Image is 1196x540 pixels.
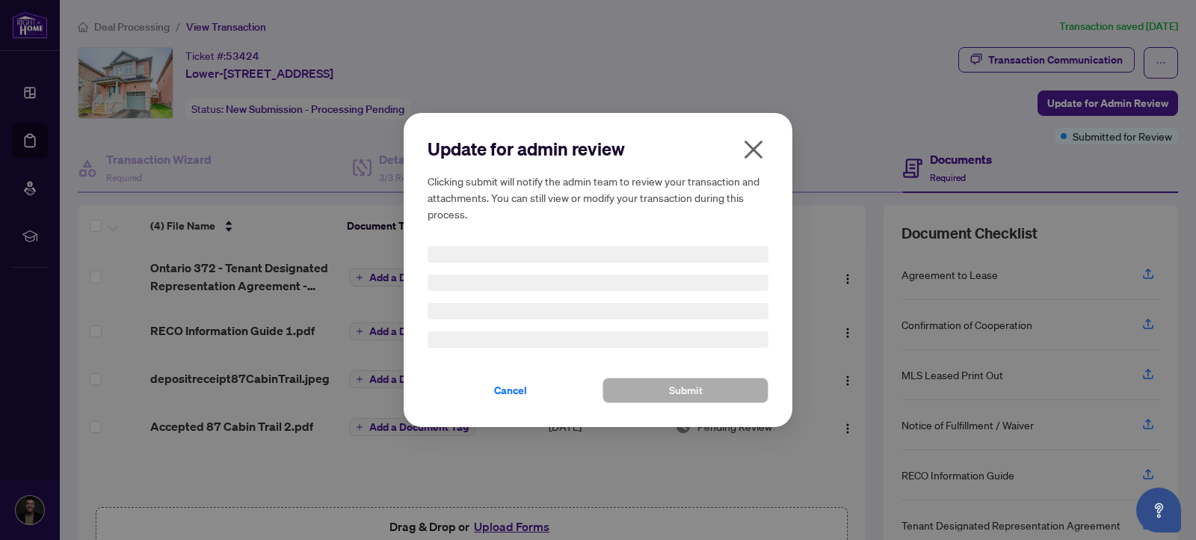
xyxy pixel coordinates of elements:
span: close [742,138,765,162]
h5: Clicking submit will notify the admin team to review your transaction and attachments. You can st... [428,173,768,222]
button: Open asap [1136,488,1181,533]
button: Cancel [428,378,594,403]
span: Cancel [494,378,527,402]
button: Submit [602,378,768,403]
h2: Update for admin review [428,137,768,161]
